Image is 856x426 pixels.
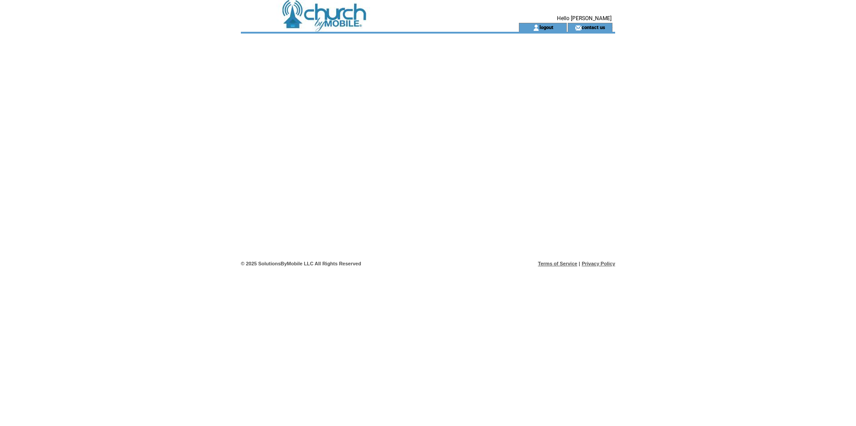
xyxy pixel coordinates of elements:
[539,24,553,30] a: logout
[582,261,615,266] a: Privacy Policy
[579,261,580,266] span: |
[241,261,361,266] span: © 2025 SolutionsByMobile LLC All Rights Reserved
[557,15,612,21] span: Hello [PERSON_NAME]
[575,24,582,31] img: contact_us_icon.gif
[582,24,605,30] a: contact us
[538,261,578,266] a: Terms of Service
[533,24,539,31] img: account_icon.gif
